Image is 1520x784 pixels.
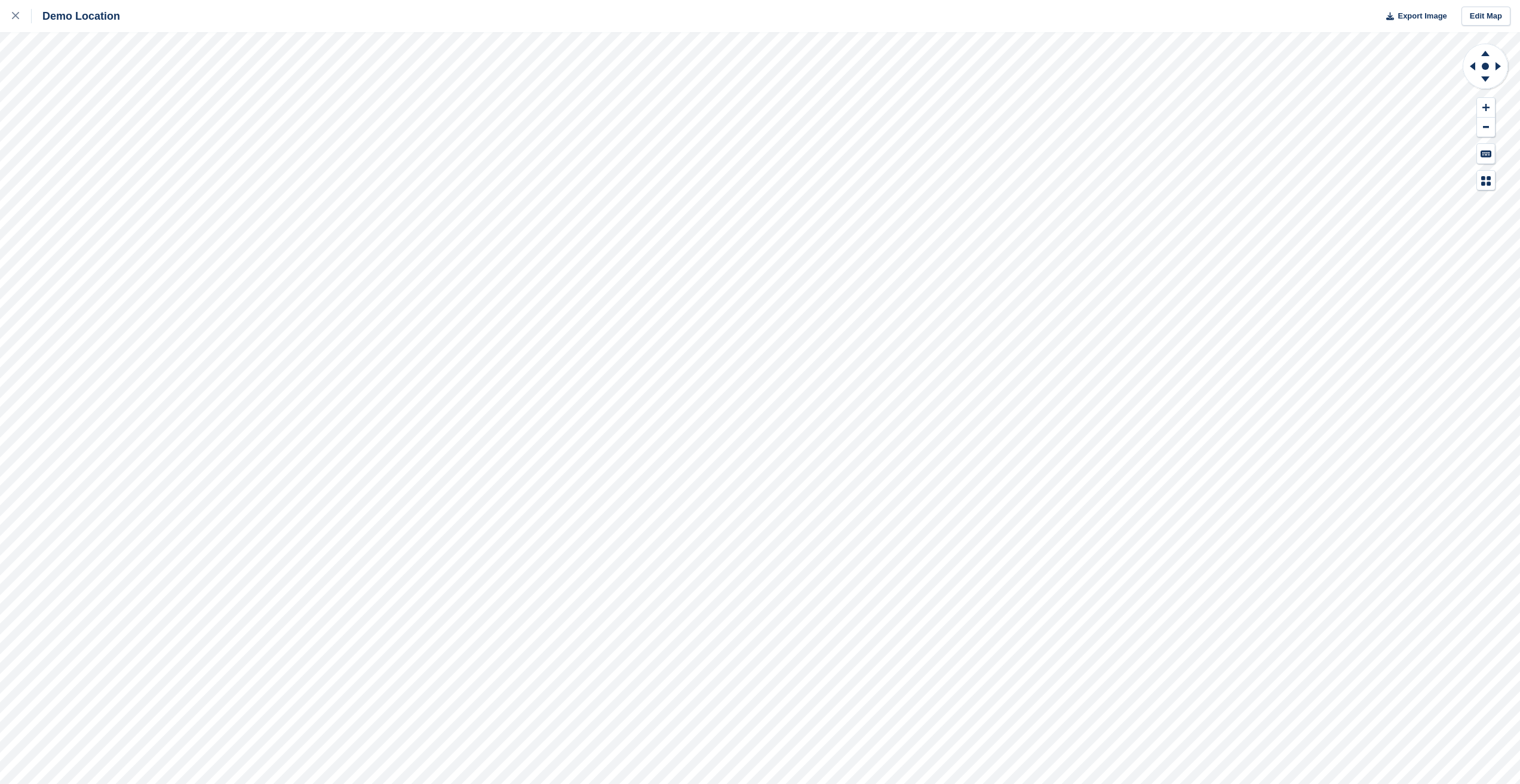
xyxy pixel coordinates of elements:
button: Keyboard Shortcuts [1477,144,1495,164]
div: Demo Location [32,9,120,23]
a: Edit Map [1461,7,1510,26]
button: Zoom In [1477,98,1495,118]
button: Export Image [1379,7,1447,26]
button: Zoom Out [1477,118,1495,137]
button: Map Legend [1477,171,1495,190]
span: Export Image [1398,10,1447,22]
